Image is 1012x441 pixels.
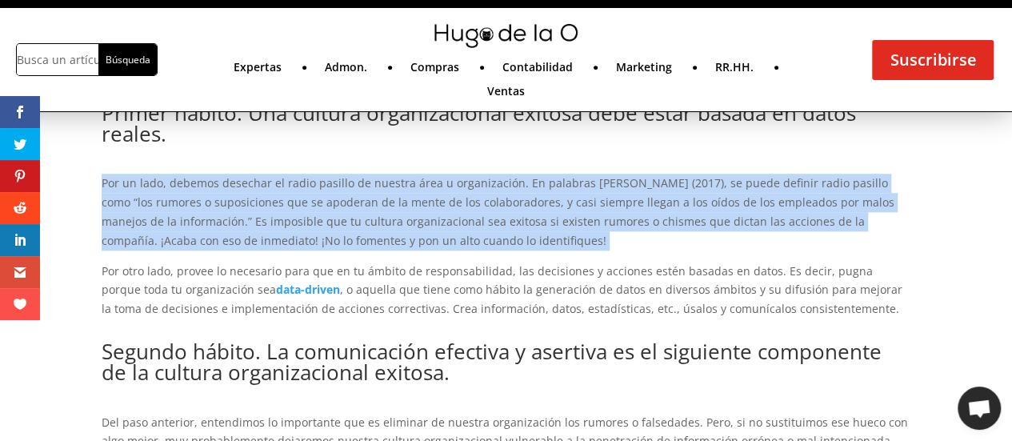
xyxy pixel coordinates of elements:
[276,282,340,297] a: data-driven
[102,174,911,261] p: Por un lado, debemos desechar el radio pasillo de nuestra área u organización. En palabras [PERSO...
[98,44,157,75] input: Búsqueda
[715,62,754,79] a: RR.HH.
[410,62,459,79] a: Compras
[434,36,577,51] a: mini-hugo-de-la-o-logo
[616,62,672,79] a: Marketing
[102,262,911,319] p: Por otro lado, provee lo necesario para que en tu ámbito de responsabilidad, las decisiones y acc...
[958,387,1001,430] div: Chat abierto
[325,62,367,79] a: Admon.
[102,102,911,152] h2: Primer hábito. Una cultura organizacional exitosa debe estar basada en datos reales.
[502,62,573,79] a: Contabilidad
[872,40,994,80] a: Suscribirse
[102,341,911,391] h2: Segundo hábito. La comunicación efectiva y asertiva es el siguiente componente de la cultura orga...
[434,24,577,48] img: mini-hugo-de-la-o-logo
[234,62,282,79] a: Expertas
[17,44,98,75] input: Busca un artículo
[487,86,525,103] a: Ventas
